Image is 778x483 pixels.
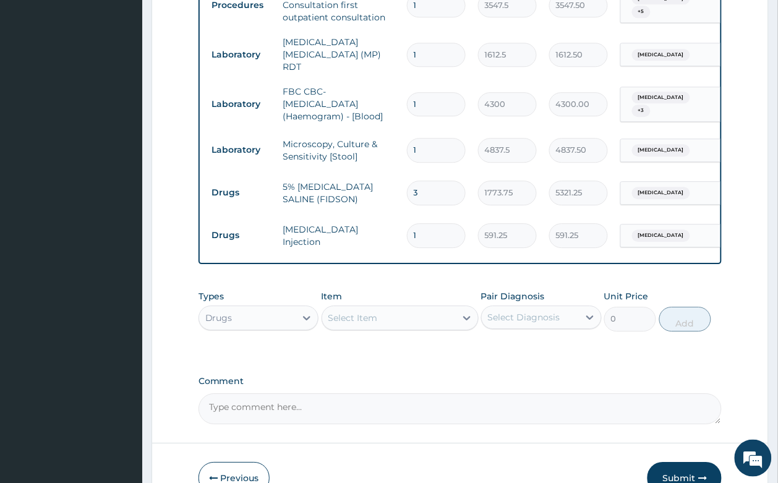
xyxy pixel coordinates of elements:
td: Drugs [206,224,277,247]
textarea: Type your message and hit 'Enter' [6,338,236,381]
img: d_794563401_company_1708531726252_794563401 [23,62,50,93]
td: Drugs [206,181,277,204]
td: Laboratory [206,93,277,116]
span: We're online! [72,156,171,281]
label: Unit Price [604,290,649,302]
div: Select Item [328,312,378,324]
span: + 3 [632,105,651,117]
label: Pair Diagnosis [481,290,545,302]
span: [MEDICAL_DATA] [632,49,690,61]
td: 5% [MEDICAL_DATA] SALINE (FIDSON) [277,174,401,212]
td: Laboratory [206,43,277,66]
label: Item [322,290,343,302]
label: Comment [199,376,722,387]
td: [MEDICAL_DATA] [MEDICAL_DATA] (MP) RDT [277,30,401,79]
td: [MEDICAL_DATA] Injection [277,217,401,254]
div: Chat with us now [64,69,208,85]
div: Select Diagnosis [488,311,560,323]
div: Minimize live chat window [203,6,233,36]
span: [MEDICAL_DATA] [632,144,690,156]
label: Types [199,291,224,302]
td: FBC CBC-[MEDICAL_DATA] (Haemogram) - [Blood] [277,79,401,129]
div: Drugs [205,312,233,324]
td: Microscopy, Culture & Sensitivity [Stool] [277,132,401,169]
span: [MEDICAL_DATA] [632,229,690,242]
td: Laboratory [206,139,277,161]
span: [MEDICAL_DATA] [632,187,690,199]
button: Add [659,307,712,331]
span: [MEDICAL_DATA] [632,92,690,104]
span: + 5 [632,6,651,18]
